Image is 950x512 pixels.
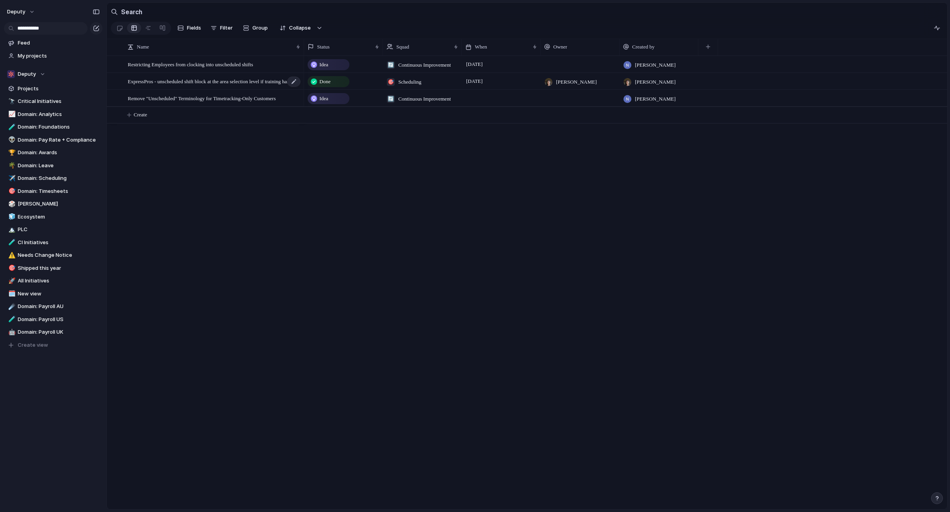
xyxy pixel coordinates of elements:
[275,22,315,34] button: Collapse
[4,262,103,274] div: 🎯Shipped this year
[7,97,15,105] button: 🔭
[4,249,103,261] a: ⚠️Needs Change Notice
[7,187,15,195] button: 🎯
[319,95,328,103] span: Idea
[7,290,15,298] button: 🗓️
[4,83,103,95] a: Projects
[464,60,485,69] span: [DATE]
[7,328,15,336] button: 🤖
[4,147,103,159] a: 🏆Domain: Awards
[8,225,14,234] div: 🏔️
[4,224,103,235] a: 🏔️PLC
[398,61,451,69] span: Continuous Improvement
[7,213,15,221] button: 🧊
[8,263,14,273] div: 🎯
[7,239,15,247] button: 🧪
[134,111,147,119] span: Create
[4,185,103,197] a: 🎯Domain: Timesheets
[18,213,100,221] span: Ecosystem
[18,226,100,234] span: PLC
[4,326,103,338] a: 🤖Domain: Payroll UK
[18,123,100,131] span: Domain: Foundations
[18,110,100,118] span: Domain: Analytics
[289,24,311,32] span: Collapse
[18,187,100,195] span: Domain: Timesheets
[7,200,15,208] button: 🎲
[8,97,14,106] div: 🔭
[4,121,103,133] a: 🧪Domain: Foundations
[387,95,395,103] div: 🔄
[18,316,100,323] span: Domain: Payroll US
[4,288,103,300] a: 🗓️New view
[7,110,15,118] button: 📈
[18,149,100,157] span: Domain: Awards
[137,43,149,51] span: Name
[128,60,253,69] span: Restricting Employees from clocking into unscheduled shifts
[387,78,395,86] div: 🎯
[18,52,100,60] span: My projects
[187,24,201,32] span: Fields
[8,135,14,144] div: 👽
[7,136,15,144] button: 👽
[4,172,103,184] a: ✈️Domain: Scheduling
[7,162,15,170] button: 🌴
[18,303,100,310] span: Domain: Payroll AU
[7,174,15,182] button: ✈️
[7,226,15,234] button: 🏔️
[632,43,655,51] span: Created by
[4,198,103,210] a: 🎲[PERSON_NAME]
[4,134,103,146] div: 👽Domain: Pay Rate + Compliance
[8,148,14,157] div: 🏆
[18,264,100,272] span: Shipped this year
[398,78,422,86] span: Scheduling
[18,85,100,93] span: Projects
[252,24,268,32] span: Group
[7,303,15,310] button: ☄️
[387,61,395,69] div: 🔄
[7,316,15,323] button: 🧪
[4,314,103,325] a: 🧪Domain: Payroll US
[464,77,485,86] span: [DATE]
[556,78,597,86] span: [PERSON_NAME]
[8,302,14,311] div: ☄️
[8,161,14,170] div: 🌴
[8,328,14,337] div: 🤖
[7,123,15,131] button: 🧪
[8,277,14,286] div: 🚀
[4,37,103,49] a: Feed
[18,39,100,47] span: Feed
[8,123,14,132] div: 🧪
[128,93,276,103] span: Remove "Unscheduled" Terminology for Timetracking-Only Customers
[4,301,103,312] a: ☄️Domain: Payroll AU
[18,200,100,208] span: [PERSON_NAME]
[553,43,567,51] span: Owner
[4,95,103,107] div: 🔭Critical Initiatives
[8,238,14,247] div: 🧪
[4,211,103,223] a: 🧊Ecosystem
[174,22,204,34] button: Fields
[207,22,236,34] button: Filter
[8,174,14,183] div: ✈️
[121,7,142,17] h2: Search
[635,61,676,69] span: [PERSON_NAME]
[18,277,100,285] span: All Initiatives
[8,315,14,324] div: 🧪
[7,264,15,272] button: 🎯
[635,95,676,103] span: [PERSON_NAME]
[4,108,103,120] div: 📈Domain: Analytics
[18,70,36,78] span: Deputy
[4,68,103,80] button: Deputy
[4,275,103,287] a: 🚀All Initiatives
[18,97,100,105] span: Critical Initiatives
[239,22,272,34] button: Group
